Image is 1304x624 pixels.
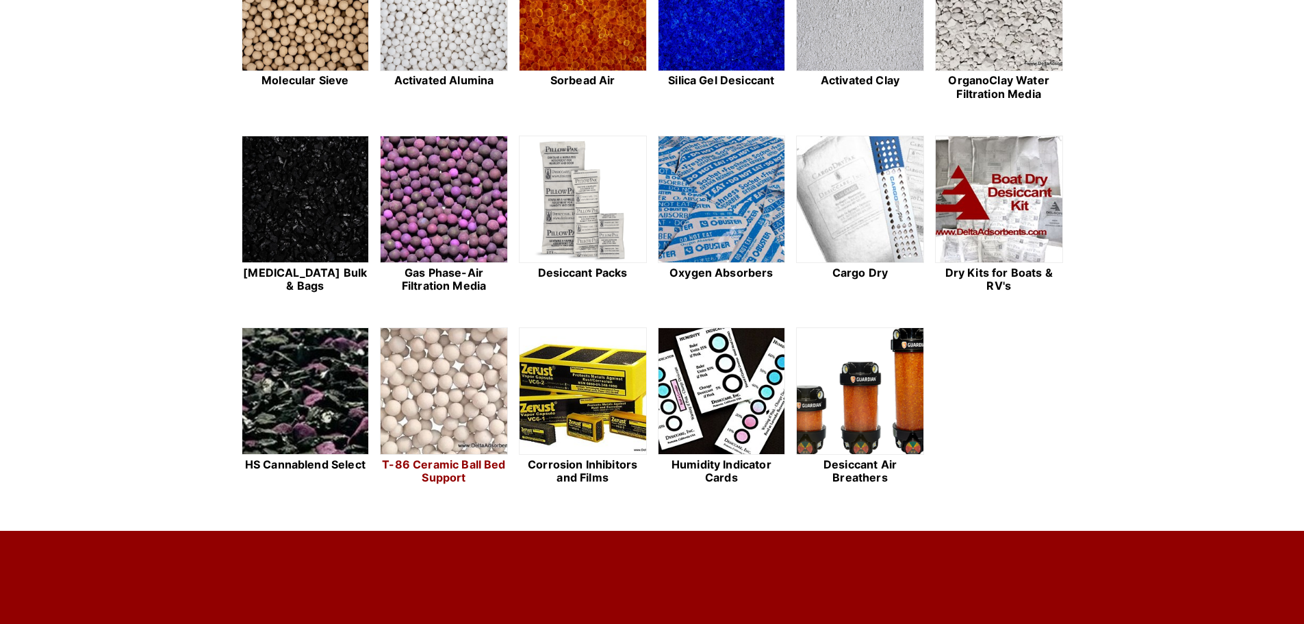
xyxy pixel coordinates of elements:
h2: Desiccant Packs [519,266,647,279]
h2: Silica Gel Desiccant [658,74,786,87]
h2: Desiccant Air Breathers [796,458,924,484]
a: Cargo Dry [796,136,924,295]
a: T-86 Ceramic Ball Bed Support [380,327,508,486]
h2: Gas Phase-Air Filtration Media [380,266,508,292]
a: Corrosion Inhibitors and Films [519,327,647,486]
h2: Activated Clay [796,74,924,87]
a: Desiccant Air Breathers [796,327,924,486]
a: [MEDICAL_DATA] Bulk & Bags [242,136,370,295]
h2: OrganoClay Water Filtration Media [935,74,1063,100]
h2: Activated Alumina [380,74,508,87]
h2: Cargo Dry [796,266,924,279]
h2: Molecular Sieve [242,74,370,87]
a: Gas Phase-Air Filtration Media [380,136,508,295]
h2: HS Cannablend Select [242,458,370,471]
a: HS Cannablend Select [242,327,370,486]
a: Oxygen Absorbers [658,136,786,295]
h2: Humidity Indicator Cards [658,458,786,484]
a: Dry Kits for Boats & RV's [935,136,1063,295]
h2: Sorbead Air [519,74,647,87]
h2: Oxygen Absorbers [658,266,786,279]
a: Desiccant Packs [519,136,647,295]
a: Humidity Indicator Cards [658,327,786,486]
h2: T-86 Ceramic Ball Bed Support [380,458,508,484]
h2: [MEDICAL_DATA] Bulk & Bags [242,266,370,292]
h2: Dry Kits for Boats & RV's [935,266,1063,292]
h2: Corrosion Inhibitors and Films [519,458,647,484]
